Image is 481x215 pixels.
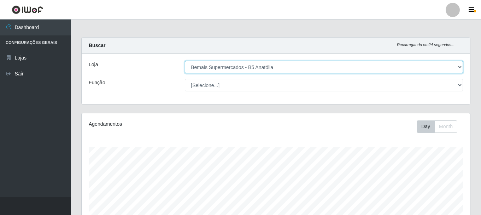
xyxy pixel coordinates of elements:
[89,61,98,68] label: Loja
[89,43,105,48] strong: Buscar
[89,79,105,86] label: Função
[417,120,457,133] div: First group
[417,120,463,133] div: Toolbar with button groups
[397,43,454,47] i: Recarregando em 24 segundos...
[12,5,43,14] img: CoreUI Logo
[417,120,435,133] button: Day
[89,120,239,128] div: Agendamentos
[434,120,457,133] button: Month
